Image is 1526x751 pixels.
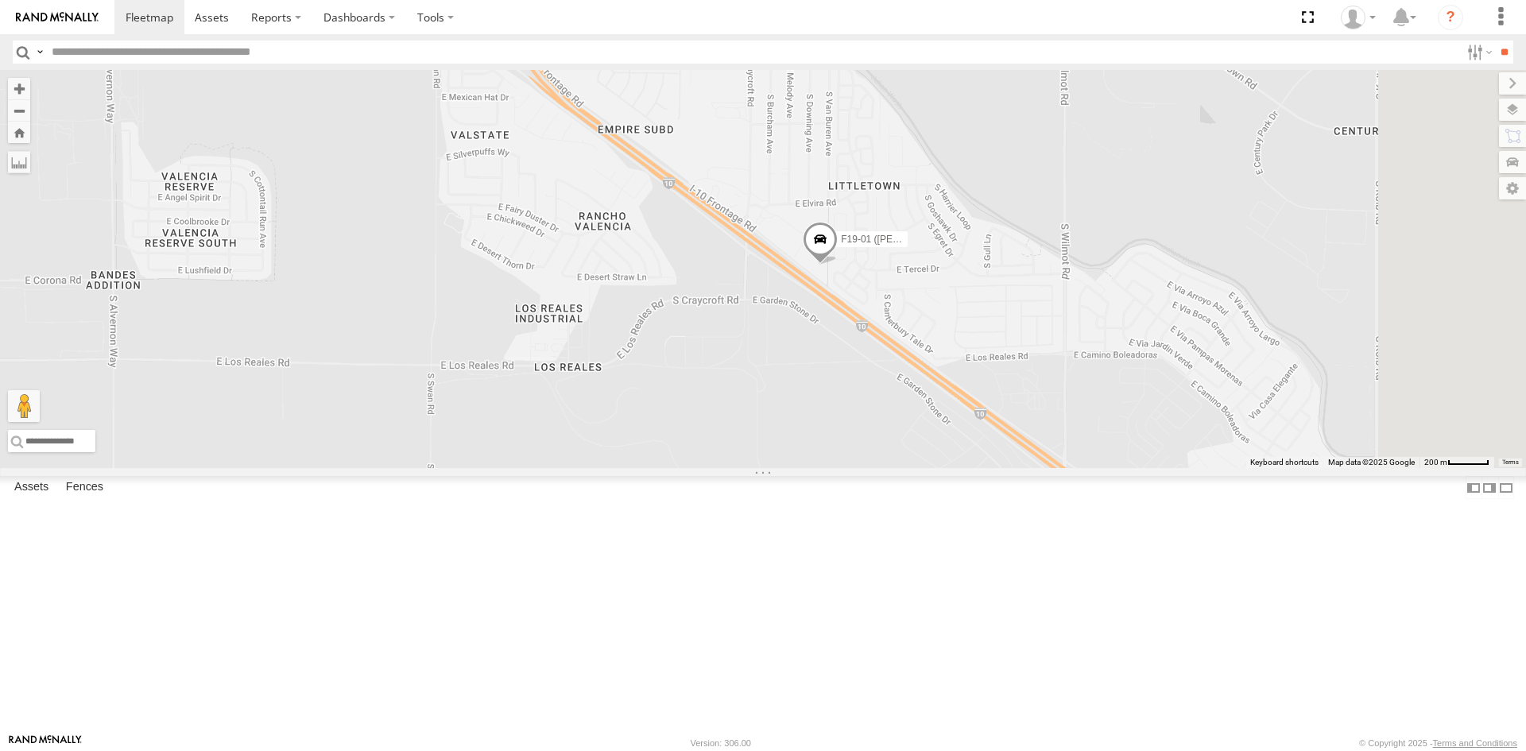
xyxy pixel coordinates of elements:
[6,477,56,499] label: Assets
[1328,458,1415,466] span: Map data ©2025 Google
[1250,457,1319,468] button: Keyboard shortcuts
[1424,458,1447,466] span: 200 m
[1502,459,1519,466] a: Terms
[1359,738,1517,748] div: © Copyright 2025 -
[1481,476,1497,499] label: Dock Summary Table to the Right
[1438,5,1463,30] i: ?
[8,122,30,143] button: Zoom Home
[1466,476,1481,499] label: Dock Summary Table to the Left
[8,390,40,422] button: Drag Pegman onto the map to open Street View
[9,735,82,751] a: Visit our Website
[691,738,751,748] div: Version: 306.00
[841,234,959,245] span: F19-01 ([PERSON_NAME])
[8,78,30,99] button: Zoom in
[33,41,46,64] label: Search Query
[1499,177,1526,199] label: Map Settings
[1461,41,1495,64] label: Search Filter Options
[1433,738,1517,748] a: Terms and Conditions
[8,151,30,173] label: Measure
[8,99,30,122] button: Zoom out
[1419,457,1494,468] button: Map Scale: 200 m per 49 pixels
[1498,476,1514,499] label: Hide Summary Table
[16,12,99,23] img: rand-logo.svg
[58,477,111,499] label: Fences
[1335,6,1381,29] div: Sylvia McKeever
